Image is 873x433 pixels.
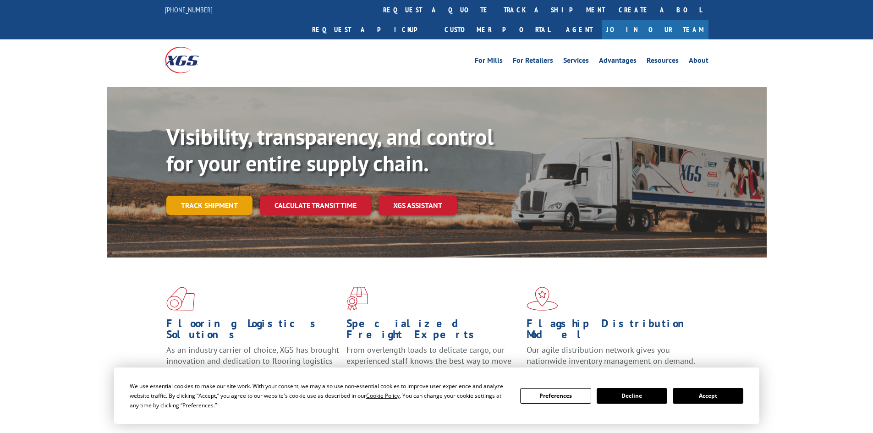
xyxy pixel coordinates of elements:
a: Track shipment [166,196,253,215]
a: About [689,57,708,67]
a: Advantages [599,57,637,67]
a: Join Our Team [602,20,708,39]
a: For Mills [475,57,503,67]
img: xgs-icon-total-supply-chain-intelligence-red [166,287,195,311]
button: Decline [597,388,667,404]
a: Agent [557,20,602,39]
h1: Flagship Distribution Model [527,318,700,345]
a: Resources [647,57,679,67]
button: Preferences [520,388,591,404]
a: Customer Portal [438,20,557,39]
img: xgs-icon-focused-on-flooring-red [346,287,368,311]
span: Preferences [182,401,214,409]
a: Calculate transit time [260,196,371,215]
span: Cookie Policy [366,392,400,400]
button: Accept [673,388,743,404]
a: Services [563,57,589,67]
div: Cookie Consent Prompt [114,367,759,424]
span: As an industry carrier of choice, XGS has brought innovation and dedication to flooring logistics... [166,345,339,377]
p: From overlength loads to delicate cargo, our experienced staff knows the best way to move your fr... [346,345,520,385]
b: Visibility, transparency, and control for your entire supply chain. [166,122,494,177]
a: Request a pickup [305,20,438,39]
a: For Retailers [513,57,553,67]
a: XGS ASSISTANT [379,196,457,215]
div: We use essential cookies to make our site work. With your consent, we may also use non-essential ... [130,381,509,410]
h1: Flooring Logistics Solutions [166,318,340,345]
a: [PHONE_NUMBER] [165,5,213,14]
h1: Specialized Freight Experts [346,318,520,345]
span: Our agile distribution network gives you nationwide inventory management on demand. [527,345,695,366]
img: xgs-icon-flagship-distribution-model-red [527,287,558,311]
